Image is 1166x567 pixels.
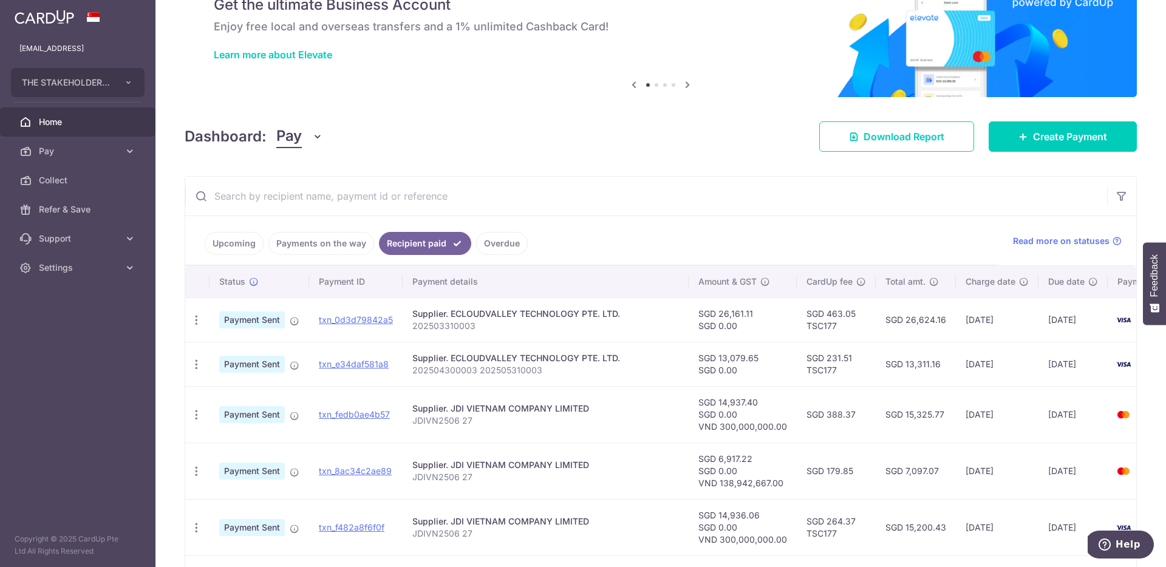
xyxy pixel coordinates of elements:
span: Amount & GST [698,276,757,288]
img: Bank Card [1111,407,1136,422]
td: SGD 13,079.65 SGD 0.00 [689,342,797,386]
p: [EMAIL_ADDRESS] [19,42,136,55]
td: SGD 13,311.16 [876,342,956,386]
a: Learn more about Elevate [214,49,332,61]
td: SGD 15,325.77 [876,386,956,443]
td: SGD 26,161.11 SGD 0.00 [689,297,797,342]
span: Read more on statuses [1013,235,1110,247]
a: Read more on statuses [1013,235,1122,247]
th: Payment details [403,266,689,297]
td: [DATE] [1038,443,1108,499]
td: SGD 231.51 TSC177 [797,342,876,386]
a: txn_8ac34c2ae89 [319,466,392,476]
td: SGD 14,937.40 SGD 0.00 VND 300,000,000.00 [689,386,797,443]
span: Pay [276,125,302,148]
input: Search by recipient name, payment id or reference [185,177,1107,216]
span: Payment Sent [219,406,285,423]
span: Due date [1048,276,1085,288]
img: CardUp [15,10,74,24]
a: Payments on the way [268,232,374,255]
td: SGD 26,624.16 [876,297,956,342]
span: Download Report [864,129,944,144]
td: SGD 15,200.43 [876,499,956,555]
span: Payment Sent [219,311,285,328]
span: Payment Sent [219,519,285,536]
span: Feedback [1149,254,1160,297]
iframe: Opens a widget where you can find more information [1088,531,1154,561]
p: 202504300003 202505310003 [412,364,679,376]
td: [DATE] [1038,342,1108,386]
div: Supplier. ECLOUDVALLEY TECHNOLOGY PTE. LTD. [412,352,679,364]
span: Settings [39,262,119,274]
td: [DATE] [956,342,1038,386]
td: [DATE] [956,499,1038,555]
img: Bank Card [1111,313,1136,327]
th: Payment ID [309,266,403,297]
h4: Dashboard: [185,126,267,148]
img: Bank Card [1111,464,1136,478]
img: Bank Card [1111,357,1136,372]
span: Create Payment [1033,129,1107,144]
img: Bank Card [1111,520,1136,535]
span: Payment Sent [219,356,285,373]
td: SGD 6,917.22 SGD 0.00 VND 138,942,667.00 [689,443,797,499]
span: Support [39,233,119,245]
td: [DATE] [956,297,1038,342]
a: txn_fedb0ae4b57 [319,409,390,419]
a: Upcoming [205,232,264,255]
td: [DATE] [956,443,1038,499]
p: JDIVN2506 27 [412,528,679,540]
td: [DATE] [1038,386,1108,443]
span: THE STAKEHOLDER COMPANY PTE. LTD. [22,76,112,89]
h6: Enjoy free local and overseas transfers and a 1% unlimited Cashback Card! [214,19,1108,34]
span: Home [39,116,119,128]
div: Supplier. JDI VIETNAM COMPANY LIMITED [412,402,679,415]
td: SGD 264.37 TSC177 [797,499,876,555]
p: 202503310003 [412,320,679,332]
td: SGD 179.85 [797,443,876,499]
td: [DATE] [1038,297,1108,342]
a: Download Report [819,121,974,152]
span: CardUp fee [806,276,853,288]
a: Overdue [476,232,528,255]
span: Collect [39,174,119,186]
div: Supplier. JDI VIETNAM COMPANY LIMITED [412,515,679,528]
td: [DATE] [1038,499,1108,555]
span: Payment Sent [219,463,285,480]
a: txn_f482a8f6f0f [319,522,384,532]
p: JDIVN2506 27 [412,415,679,427]
td: SGD 388.37 [797,386,876,443]
td: SGD 463.05 TSC177 [797,297,876,342]
span: Status [219,276,245,288]
a: Recipient paid [379,232,471,255]
span: Refer & Save [39,203,119,216]
span: Charge date [966,276,1015,288]
button: THE STAKEHOLDER COMPANY PTE. LTD. [11,68,145,97]
a: txn_0d3d79842a5 [319,314,393,325]
td: [DATE] [956,386,1038,443]
span: Total amt. [885,276,926,288]
button: Pay [276,125,323,148]
button: Feedback - Show survey [1143,242,1166,325]
a: Create Payment [989,121,1137,152]
p: JDIVN2506 27 [412,471,679,483]
span: Pay [39,145,119,157]
div: Supplier. JDI VIETNAM COMPANY LIMITED [412,459,679,471]
td: SGD 14,936.06 SGD 0.00 VND 300,000,000.00 [689,499,797,555]
a: txn_e34daf581a8 [319,359,389,369]
div: Supplier. ECLOUDVALLEY TECHNOLOGY PTE. LTD. [412,308,679,320]
td: SGD 7,097.07 [876,443,956,499]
